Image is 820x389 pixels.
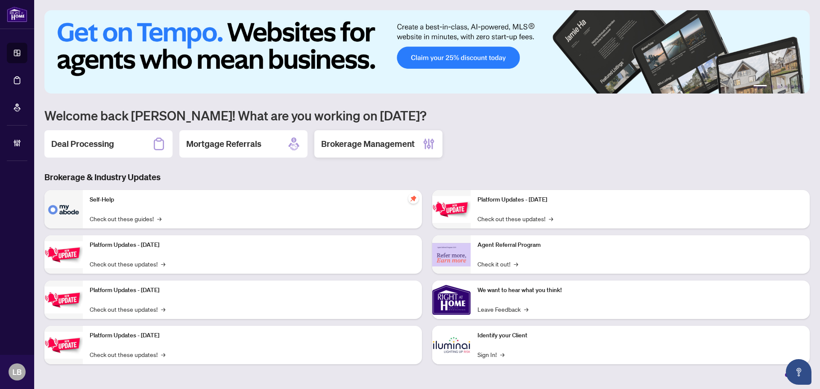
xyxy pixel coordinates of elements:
[477,240,803,250] p: Agent Referral Program
[90,214,161,223] a: Check out these guides!→
[753,85,767,88] button: 1
[432,196,471,223] img: Platform Updates - June 23, 2025
[90,195,415,205] p: Self-Help
[161,304,165,314] span: →
[7,6,27,22] img: logo
[477,350,504,359] a: Sign In!→
[549,214,553,223] span: →
[784,85,788,88] button: 4
[90,304,165,314] a: Check out these updates!→
[44,287,83,313] img: Platform Updates - July 21, 2025
[161,259,165,269] span: →
[477,195,803,205] p: Platform Updates - [DATE]
[44,10,810,94] img: Slide 0
[51,138,114,150] h2: Deal Processing
[408,193,419,204] span: pushpin
[90,259,165,269] a: Check out these updates!→
[770,85,774,88] button: 2
[90,350,165,359] a: Check out these updates!→
[90,286,415,295] p: Platform Updates - [DATE]
[12,366,22,378] span: LB
[321,138,415,150] h2: Brokerage Management
[777,85,781,88] button: 3
[157,214,161,223] span: →
[432,243,471,266] img: Agent Referral Program
[186,138,261,150] h2: Mortgage Referrals
[432,281,471,319] img: We want to hear what you think!
[477,214,553,223] a: Check out these updates!→
[786,359,811,385] button: Open asap
[500,350,504,359] span: →
[514,259,518,269] span: →
[44,190,83,228] img: Self-Help
[524,304,528,314] span: →
[477,304,528,314] a: Leave Feedback→
[791,85,794,88] button: 5
[161,350,165,359] span: →
[90,331,415,340] p: Platform Updates - [DATE]
[90,240,415,250] p: Platform Updates - [DATE]
[44,171,810,183] h3: Brokerage & Industry Updates
[44,107,810,123] h1: Welcome back [PERSON_NAME]! What are you working on [DATE]?
[44,241,83,268] img: Platform Updates - September 16, 2025
[44,332,83,359] img: Platform Updates - July 8, 2025
[432,326,471,364] img: Identify your Client
[477,331,803,340] p: Identify your Client
[798,85,801,88] button: 6
[477,259,518,269] a: Check it out!→
[477,286,803,295] p: We want to hear what you think!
